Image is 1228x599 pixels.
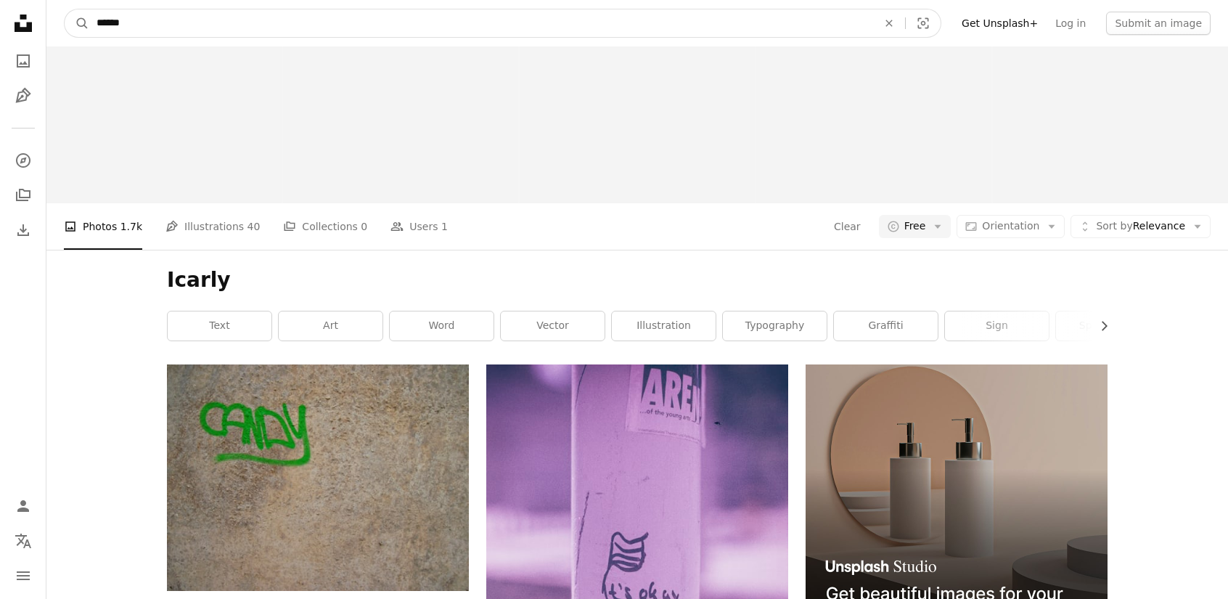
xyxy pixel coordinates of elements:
[1091,311,1108,341] button: scroll list to the right
[1071,215,1211,238] button: Sort byRelevance
[1056,311,1160,341] a: spray paint
[9,526,38,555] button: Language
[167,470,469,484] a: green and white love print
[9,9,38,41] a: Home — Unsplash
[904,219,926,234] span: Free
[957,215,1065,238] button: Orientation
[982,220,1039,232] span: Orientation
[9,216,38,245] a: Download History
[279,311,382,341] a: art
[501,311,605,341] a: vector
[612,311,716,341] a: illustration
[834,311,938,341] a: graffiti
[9,492,38,521] a: Log in / Sign up
[9,81,38,110] a: Illustrations
[9,146,38,175] a: Explore
[9,46,38,76] a: Photos
[283,203,367,250] a: Collections 0
[1096,220,1132,232] span: Sort by
[945,311,1049,341] a: sign
[953,12,1047,35] a: Get Unsplash+
[873,9,905,37] button: Clear
[165,203,260,250] a: Illustrations 40
[390,203,448,250] a: Users 1
[1047,12,1094,35] a: Log in
[1106,12,1211,35] button: Submit an image
[1096,219,1185,234] span: Relevance
[390,311,494,341] a: word
[65,9,89,37] button: Search Unsplash
[9,181,38,210] a: Collections
[441,219,448,235] span: 1
[167,364,469,591] img: green and white love print
[9,561,38,590] button: Menu
[833,215,861,238] button: Clear
[723,311,827,341] a: typography
[64,9,941,38] form: Find visuals sitewide
[879,215,951,238] button: Free
[486,584,788,597] a: text
[168,311,271,341] a: text
[906,9,941,37] button: Visual search
[361,219,367,235] span: 0
[167,267,1108,293] h1: Icarly
[247,219,261,235] span: 40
